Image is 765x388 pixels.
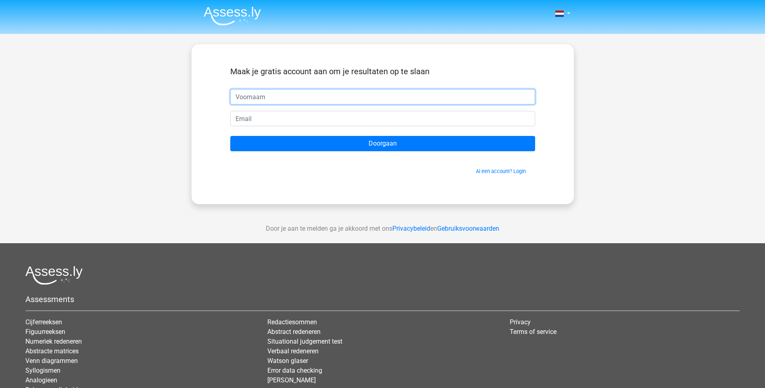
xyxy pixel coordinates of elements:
a: Redactiesommen [267,318,317,326]
a: Abstract redeneren [267,328,321,336]
img: Assessly [204,6,261,25]
a: Analogieen [25,376,57,384]
a: Error data checking [267,367,322,374]
input: Voornaam [230,89,535,104]
a: Situational judgement test [267,338,342,345]
a: Cijferreeksen [25,318,62,326]
a: Abstracte matrices [25,347,79,355]
a: Gebruiksvoorwaarden [437,225,499,232]
a: Figuurreeksen [25,328,65,336]
a: Verbaal redeneren [267,347,319,355]
a: Al een account? Login [476,168,526,174]
a: Terms of service [510,328,557,336]
input: Email [230,111,535,126]
a: Syllogismen [25,367,60,374]
h5: Maak je gratis account aan om je resultaten op te slaan [230,67,535,76]
a: Privacy [510,318,531,326]
a: Venn diagrammen [25,357,78,365]
a: [PERSON_NAME] [267,376,316,384]
a: Numeriek redeneren [25,338,82,345]
input: Doorgaan [230,136,535,151]
h5: Assessments [25,294,740,304]
img: Assessly logo [25,266,83,285]
a: Watson glaser [267,357,308,365]
a: Privacybeleid [392,225,430,232]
